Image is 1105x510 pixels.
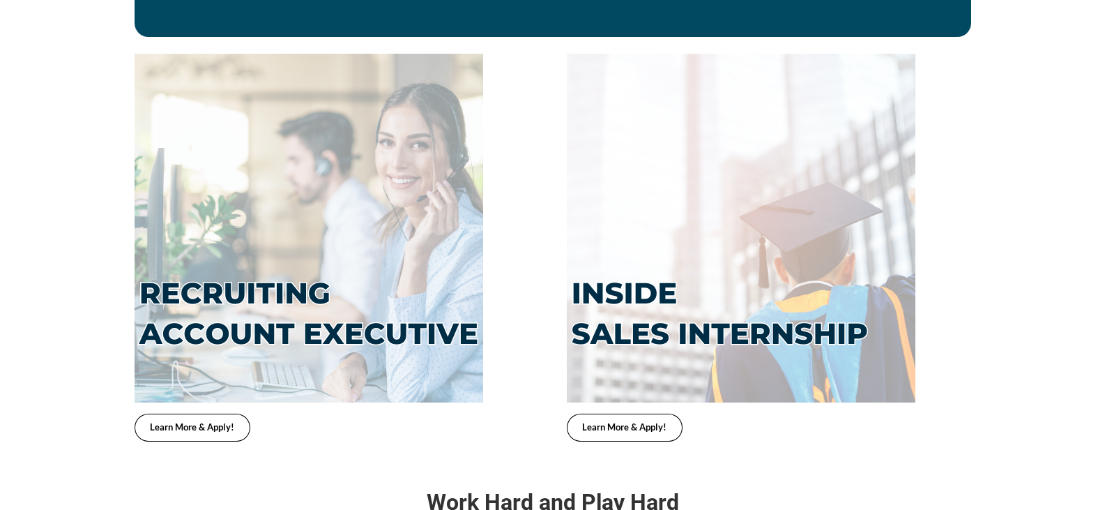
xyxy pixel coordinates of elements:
a: Learn More & Apply! [567,414,683,442]
a: Learn More & Apply! [135,414,250,442]
span: Learn More & Apply! [150,423,234,432]
img: RECRUITING ACCOUNT EXECUTIVE [135,54,483,403]
span: Learn More & Apply! [582,423,666,432]
img: RECRUITING ACCOUNT EXECUTIVE (1) [567,54,915,403]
